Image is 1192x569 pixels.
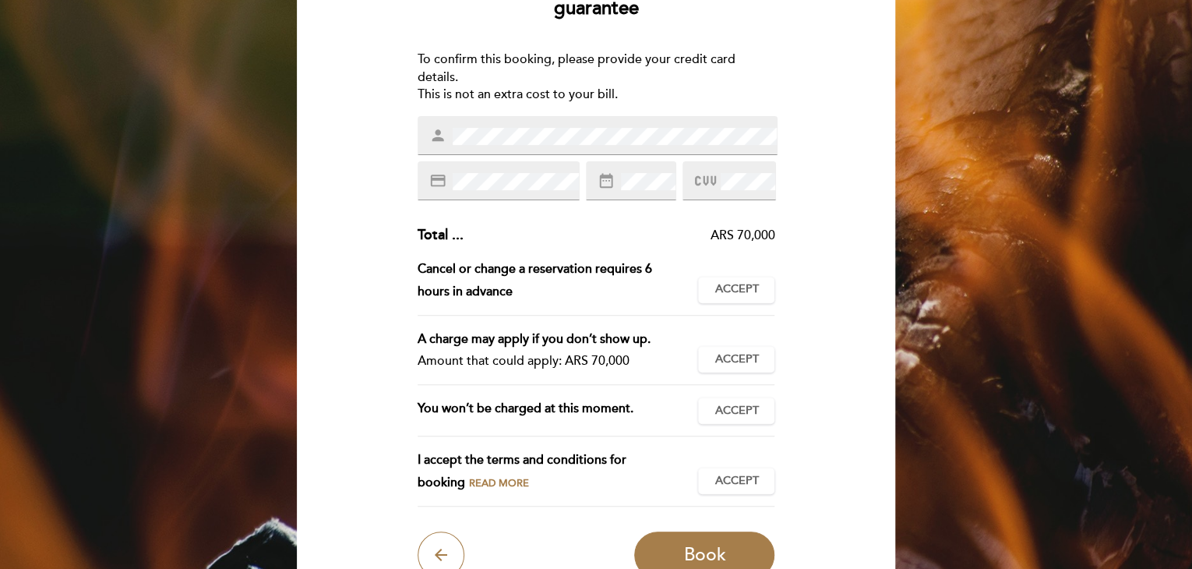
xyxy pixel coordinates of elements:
button: Accept [698,468,774,494]
div: A charge may apply if you don’t show up. [418,328,686,351]
div: You won’t be charged at this moment. [418,398,699,424]
i: arrow_back [432,546,450,564]
div: ARS 70,000 [464,227,775,245]
i: credit_card [429,172,446,189]
button: Accept [698,346,774,373]
button: Accept [698,277,774,303]
div: I accept the terms and conditions for booking [418,449,699,494]
i: date_range [598,172,615,189]
span: Total ... [418,226,464,243]
span: Accept [714,473,758,489]
span: Book [683,544,725,566]
div: Amount that could apply: ARS 70,000 [418,350,686,373]
span: Accept [714,352,758,368]
span: Accept [714,403,758,419]
span: Accept [714,281,758,298]
button: Accept [698,398,774,424]
div: Cancel or change a reservation requires 6 hours in advance [418,258,699,303]
i: person [429,127,446,144]
span: Read more [469,477,529,489]
div: To confirm this booking, please provide your credit card details. This is not an extra cost to yo... [418,51,775,104]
